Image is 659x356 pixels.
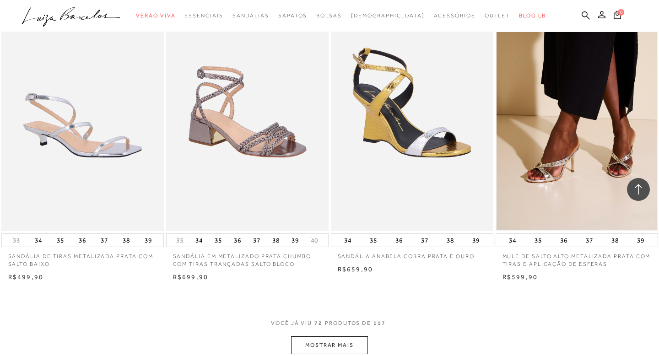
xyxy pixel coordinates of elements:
[231,234,244,247] button: 36
[532,234,545,247] button: 35
[184,7,223,24] a: categoryNavScreenReaderText
[434,7,475,24] a: categoryNavScreenReaderText
[331,247,493,260] a: SANDÁLIA ANABELA COBRA PRATA E OURO
[173,236,186,245] button: 33
[136,12,175,19] span: Verão Viva
[618,9,624,16] span: 0
[120,234,133,247] button: 38
[232,12,269,19] span: Sandálias
[485,12,510,19] span: Outlet
[351,7,425,24] a: noSubCategoriesText
[316,7,342,24] a: categoryNavScreenReaderText
[212,234,225,247] button: 35
[271,319,312,327] span: VOCê JÁ VIU
[250,234,263,247] button: 37
[557,234,570,247] button: 36
[232,7,269,24] a: categoryNavScreenReaderText
[367,234,380,247] button: 35
[434,12,475,19] span: Acessórios
[496,247,658,268] a: MULE DE SALTO ALTO METALIZADA PRATA COM TIRAS E APLICAÇÃO DE ESFERAS
[136,7,175,24] a: categoryNavScreenReaderText
[291,336,368,354] button: MOSTRAR MAIS
[393,234,405,247] button: 36
[270,234,282,247] button: 38
[341,234,354,247] button: 34
[98,234,111,247] button: 37
[314,319,323,336] span: 72
[289,234,302,247] button: 39
[634,234,647,247] button: 39
[444,234,457,247] button: 38
[308,236,321,245] button: 40
[278,12,307,19] span: Sapatos
[325,319,371,327] span: PRODUTOS DE
[166,247,329,268] a: SANDÁLIA EM METALIZADO PRATA CHUMBO COM TIRAS TRANÇADAS SALTO BLOCO
[470,234,482,247] button: 39
[351,12,425,19] span: [DEMOGRAPHIC_DATA]
[8,273,44,280] span: R$499,90
[10,236,23,245] button: 33
[278,7,307,24] a: categoryNavScreenReaderText
[373,319,386,336] span: 117
[76,234,89,247] button: 36
[338,265,373,273] span: R$659,90
[609,234,621,247] button: 38
[519,12,546,19] span: BLOG LB
[173,273,209,280] span: R$699,90
[184,12,223,19] span: Essenciais
[316,12,342,19] span: Bolsas
[519,7,546,24] a: BLOG LB
[611,10,624,22] button: 0
[506,234,519,247] button: 34
[583,234,596,247] button: 37
[1,247,164,268] a: SANDÁLIA DE TIRAS METALIZADA PRATA COM SALTO BAIXO
[32,234,45,247] button: 34
[418,234,431,247] button: 37
[193,234,205,247] button: 34
[485,7,510,24] a: categoryNavScreenReaderText
[142,234,155,247] button: 39
[54,234,67,247] button: 35
[502,273,538,280] span: R$599,90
